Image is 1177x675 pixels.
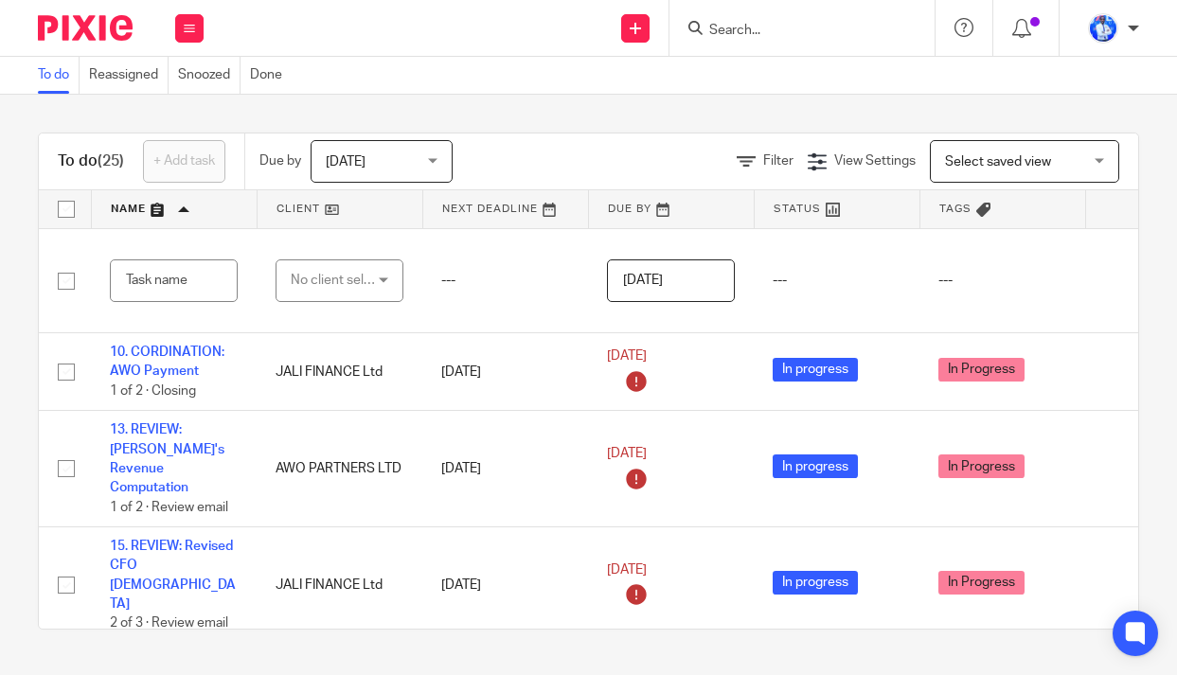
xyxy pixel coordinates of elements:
[89,57,169,94] a: Reassigned
[110,501,228,514] span: 1 of 2 · Review email
[110,346,224,378] a: 10. CORDINATION: AWO Payment
[754,228,919,333] td: ---
[259,151,301,170] p: Due by
[1088,13,1118,44] img: WhatsApp%20Image%202022-01-17%20at%2010.26.43%20PM.jpeg
[607,447,647,460] span: [DATE]
[773,454,858,478] span: In progress
[98,153,124,169] span: (25)
[938,358,1025,382] span: In Progress
[607,350,647,364] span: [DATE]
[110,384,196,398] span: 1 of 2 · Closing
[607,259,735,302] input: Pick a date
[919,228,1085,333] td: ---
[143,140,225,183] a: + Add task
[834,154,916,168] span: View Settings
[939,204,972,214] span: Tags
[326,155,366,169] span: [DATE]
[58,151,124,171] h1: To do
[110,617,228,631] span: 2 of 3 · Review email
[422,527,588,644] td: [DATE]
[607,563,647,577] span: [DATE]
[110,423,224,494] a: 13. REVIEW: [PERSON_NAME]'s Revenue Computation
[257,527,422,644] td: JALI FINANCE Ltd
[250,57,292,94] a: Done
[257,333,422,411] td: JALI FINANCE Ltd
[938,454,1025,478] span: In Progress
[110,259,238,302] input: Task name
[773,358,858,382] span: In progress
[763,154,794,168] span: Filter
[110,540,236,611] a: 15. REVIEW: Revised CFO [DEMOGRAPHIC_DATA]
[422,411,588,527] td: [DATE]
[773,571,858,595] span: In progress
[707,23,878,40] input: Search
[422,333,588,411] td: [DATE]
[38,57,80,94] a: To do
[257,411,422,527] td: AWO PARTNERS LTD
[178,57,241,94] a: Snoozed
[422,228,588,333] td: ---
[945,155,1051,169] span: Select saved view
[38,15,133,41] img: Pixie
[291,260,380,300] div: No client selected
[938,571,1025,595] span: In Progress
